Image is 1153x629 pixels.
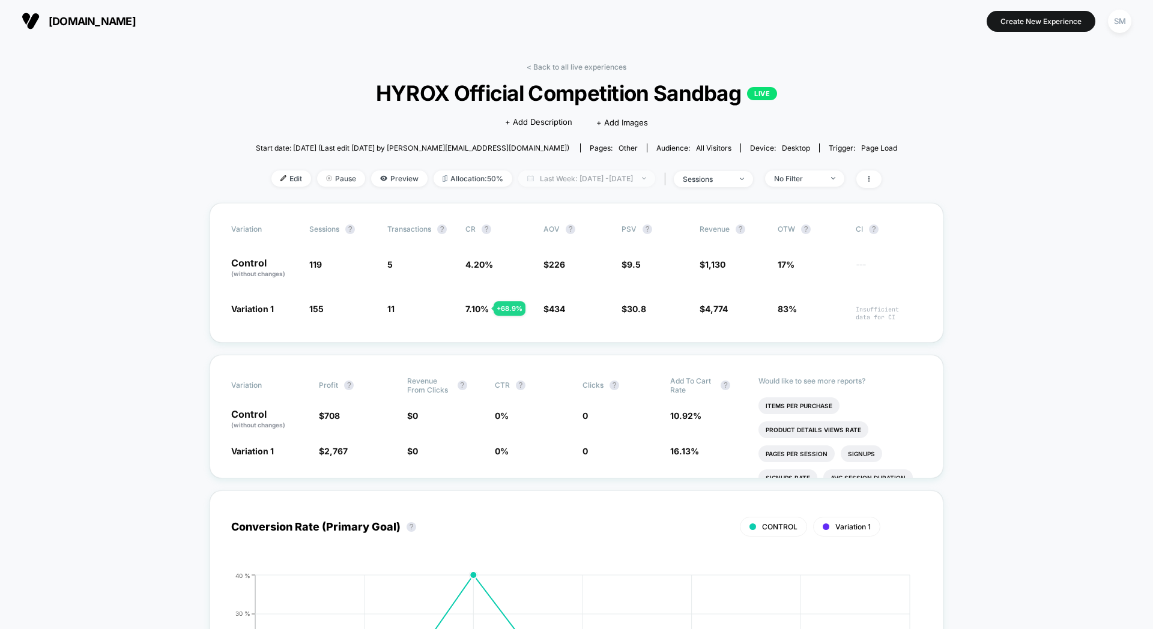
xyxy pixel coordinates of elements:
[683,175,731,184] div: sessions
[778,304,797,314] span: 83%
[778,224,844,234] span: OTW
[324,411,340,421] span: 708
[231,446,274,456] span: Variation 1
[823,469,913,486] li: Avg Session Duration
[482,224,491,234] button: ?
[235,571,250,579] tspan: 40 %
[736,224,745,234] button: ?
[700,259,725,269] span: $
[231,376,297,394] span: Variation
[518,170,655,187] span: Last Week: [DATE] - [DATE]
[656,143,731,152] div: Audience:
[413,411,418,421] span: 0
[696,143,731,152] span: All Visitors
[231,270,285,277] span: (without changes)
[829,143,897,152] div: Trigger:
[721,381,730,390] button: ?
[543,224,560,233] span: AOV
[643,224,652,234] button: ?
[494,301,525,316] div: + 68.9 %
[590,143,638,152] div: Pages:
[543,304,565,314] span: $
[49,15,136,28] span: [DOMAIN_NAME]
[670,446,699,456] span: 16.13 %
[758,445,835,462] li: Pages Per Session
[758,397,840,414] li: Items Per Purchase
[309,259,322,269] span: 119
[407,411,418,421] span: $
[705,304,728,314] span: 4,774
[231,304,274,314] span: Variation 1
[758,421,868,438] li: Product Details Views Rate
[762,522,797,531] span: CONTROL
[856,261,922,278] span: ---
[861,143,897,152] span: Page Load
[407,522,416,532] button: ?
[18,11,139,31] button: [DOMAIN_NAME]
[280,175,286,181] img: edit
[231,421,285,429] span: (without changes)
[856,224,922,234] span: CI
[596,118,648,127] span: + Add Images
[627,259,641,269] span: 9.5
[1104,9,1135,34] button: SM
[801,224,811,234] button: ?
[407,446,418,456] span: $
[869,224,879,234] button: ?
[549,304,565,314] span: 434
[549,259,565,269] span: 226
[1108,10,1131,33] div: SM
[642,177,646,179] img: end
[437,224,447,234] button: ?
[700,224,730,233] span: Revenue
[670,411,701,421] span: 10.92 %
[309,224,339,233] span: Sessions
[583,446,588,456] span: 0
[387,224,431,233] span: Transactions
[326,175,332,181] img: end
[700,304,728,314] span: $
[22,12,40,30] img: Visually logo
[774,174,822,183] div: No Filter
[543,259,565,269] span: $
[231,258,297,278] p: Control
[231,224,297,234] span: Variation
[505,116,572,128] span: + Add Description
[758,469,817,486] li: Signups Rate
[778,259,794,269] span: 17%
[324,446,348,456] span: 2,767
[271,170,311,187] span: Edit
[831,177,835,179] img: end
[740,178,744,180] img: end
[622,259,641,269] span: $
[387,259,393,269] span: 5
[619,143,638,152] span: other
[661,170,674,188] span: |
[782,143,810,152] span: desktop
[622,304,646,314] span: $
[387,304,395,314] span: 11
[319,446,348,456] span: $
[458,381,467,390] button: ?
[835,522,871,531] span: Variation 1
[256,143,569,152] span: Start date: [DATE] (Last edit [DATE] by [PERSON_NAME][EMAIL_ADDRESS][DOMAIN_NAME])
[856,305,922,321] span: Insufficient data for CI
[758,376,922,385] p: Would like to see more reports?
[495,446,509,456] span: 0 %
[345,224,355,234] button: ?
[443,175,447,182] img: rebalance
[235,610,250,617] tspan: 30 %
[465,259,493,269] span: 4.20 %
[670,376,715,394] span: Add To Cart Rate
[413,446,418,456] span: 0
[319,381,338,390] span: Profit
[627,304,646,314] span: 30.8
[465,224,476,233] span: CR
[231,409,307,430] p: Control
[309,304,324,314] span: 155
[371,170,428,187] span: Preview
[319,411,340,421] span: $
[622,224,637,233] span: PSV
[740,143,819,152] span: Device:
[610,381,619,390] button: ?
